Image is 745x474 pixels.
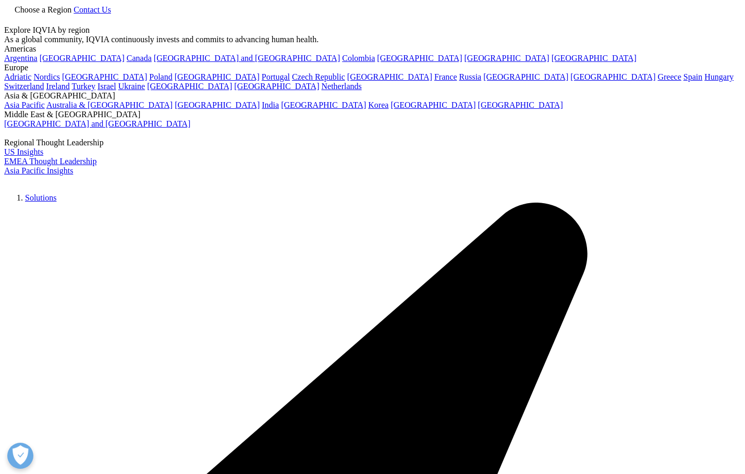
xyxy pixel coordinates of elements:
[4,26,741,35] div: Explore IQVIA by region
[465,54,549,63] a: [GEOGRAPHIC_DATA]
[4,110,741,119] div: Middle East & [GEOGRAPHIC_DATA]
[390,101,475,109] a: [GEOGRAPHIC_DATA]
[281,101,366,109] a: [GEOGRAPHIC_DATA]
[71,82,95,91] a: Turkey
[175,72,260,81] a: [GEOGRAPHIC_DATA]
[234,82,319,91] a: [GEOGRAPHIC_DATA]
[25,193,56,202] a: Solutions
[4,72,31,81] a: Adriatic
[262,72,290,81] a: Portugal
[368,101,388,109] a: Korea
[4,82,44,91] a: Switzerland
[7,443,33,469] button: Abrir preferencias
[4,54,38,63] a: Argentina
[4,119,190,128] a: [GEOGRAPHIC_DATA] and [GEOGRAPHIC_DATA]
[321,82,361,91] a: Netherlands
[149,72,172,81] a: Poland
[4,138,741,147] div: Regional Thought Leadership
[154,54,340,63] a: [GEOGRAPHIC_DATA] and [GEOGRAPHIC_DATA]
[377,54,462,63] a: [GEOGRAPHIC_DATA]
[46,82,69,91] a: Ireland
[147,82,232,91] a: [GEOGRAPHIC_DATA]
[4,91,741,101] div: Asia & [GEOGRAPHIC_DATA]
[40,54,125,63] a: [GEOGRAPHIC_DATA]
[46,101,173,109] a: Australia & [GEOGRAPHIC_DATA]
[33,72,60,81] a: Nordics
[4,101,45,109] a: Asia Pacific
[118,82,145,91] a: Ukraine
[4,147,43,156] a: US Insights
[4,157,96,166] a: EMEA Thought Leadership
[127,54,152,63] a: Canada
[459,72,482,81] a: Russia
[4,63,741,72] div: Europe
[552,54,637,63] a: [GEOGRAPHIC_DATA]
[478,101,563,109] a: [GEOGRAPHIC_DATA]
[347,72,432,81] a: [GEOGRAPHIC_DATA]
[704,72,734,81] a: Hungary
[62,72,147,81] a: [GEOGRAPHIC_DATA]
[175,101,260,109] a: [GEOGRAPHIC_DATA]
[4,35,741,44] div: As a global community, IQVIA continuously invests and commits to advancing human health.
[15,5,71,14] span: Choose a Region
[4,44,741,54] div: Americas
[262,101,279,109] a: India
[97,82,116,91] a: Israel
[657,72,681,81] a: Greece
[292,72,345,81] a: Czech Republic
[74,5,111,14] a: Contact Us
[434,72,457,81] a: France
[683,72,702,81] a: Spain
[342,54,375,63] a: Colombia
[570,72,655,81] a: [GEOGRAPHIC_DATA]
[483,72,568,81] a: [GEOGRAPHIC_DATA]
[4,166,73,175] a: Asia Pacific Insights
